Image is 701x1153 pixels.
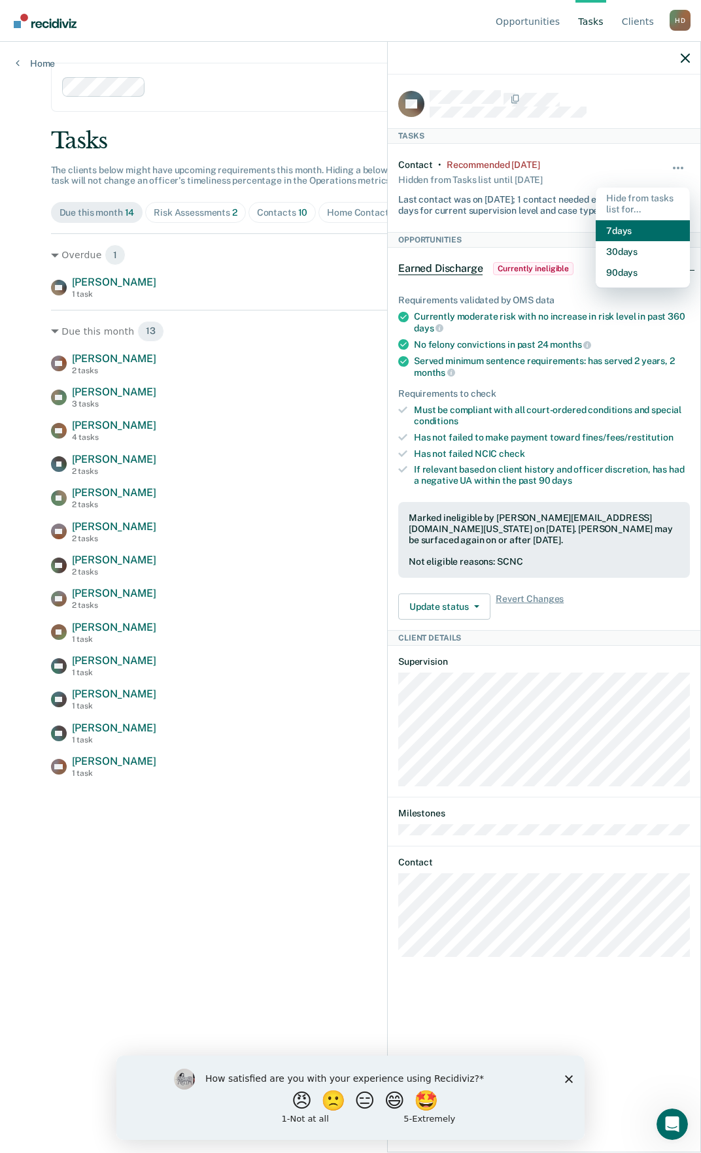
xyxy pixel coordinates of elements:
[72,668,156,677] div: 1 task
[496,593,564,620] span: Revert Changes
[409,512,679,545] div: Marked ineligible by [PERSON_NAME][EMAIL_ADDRESS][DOMAIN_NAME][US_STATE] on [DATE]. [PERSON_NAME]...
[398,159,433,171] div: Contact
[72,276,156,288] span: [PERSON_NAME]
[72,722,156,734] span: [PERSON_NAME]
[409,556,679,567] div: Not eligible reasons: SCNC
[72,399,156,409] div: 3 tasks
[398,857,690,868] dt: Contact
[72,520,156,533] span: [PERSON_NAME]
[414,405,690,427] div: Must be compliant with all court-ordered conditions and special
[398,295,690,306] div: Requirements validated by OMS data
[72,554,156,566] span: [PERSON_NAME]
[438,159,441,171] div: •
[72,755,156,767] span: [PERSON_NAME]
[596,220,690,241] button: 7 days
[51,321,651,342] div: Due this month
[72,587,156,599] span: [PERSON_NAME]
[596,241,690,262] button: 30 days
[105,244,126,265] span: 1
[72,366,156,375] div: 2 tasks
[60,207,135,218] div: Due this month
[14,14,77,28] img: Recidiviz
[388,232,700,248] div: Opportunities
[398,593,490,620] button: Update status
[657,1109,688,1140] iframe: Intercom live chat
[414,356,690,378] div: Served minimum sentence requirements: has served 2 years, 2
[582,432,674,443] span: fines/fees/restitution
[398,808,690,819] dt: Milestones
[388,248,700,290] div: Earned DischargeCurrently ineligible
[72,486,156,499] span: [PERSON_NAME]
[596,188,690,288] div: Dropdown Menu
[72,567,156,576] div: 2 tasks
[414,311,690,333] div: Currently moderate risk with no increase in risk level in past 360
[51,165,393,186] span: The clients below might have upcoming requirements this month. Hiding a below task will not chang...
[414,448,690,460] div: Has not failed NCIC
[51,244,651,265] div: Overdue
[125,207,135,218] span: 14
[72,419,156,431] span: [PERSON_NAME]
[72,500,156,509] div: 2 tasks
[414,339,690,350] div: No felony convictions in past 24
[398,171,543,189] div: Hidden from Tasks list until [DATE]
[398,656,690,667] dt: Supervision
[327,207,401,218] div: Home Contacts
[72,433,156,442] div: 4 tasks
[137,321,164,342] span: 13
[670,10,691,31] button: Profile dropdown button
[72,654,156,667] span: [PERSON_NAME]
[596,262,690,283] button: 90 days
[298,207,308,218] span: 10
[72,735,156,744] div: 1 task
[550,339,591,350] span: months
[72,290,156,299] div: 1 task
[388,630,700,646] div: Client Details
[72,635,156,644] div: 1 task
[72,601,156,610] div: 2 tasks
[72,534,156,543] div: 2 tasks
[116,1056,585,1140] iframe: Survey by Kim from Recidiviz
[72,453,156,465] span: [PERSON_NAME]
[257,207,308,218] div: Contacts
[447,159,539,171] div: Recommended 3 days ago
[414,464,690,486] div: If relevant based on client history and officer discretion, has had a negative UA within the past 90
[51,127,651,154] div: Tasks
[72,621,156,633] span: [PERSON_NAME]
[398,262,483,275] span: Earned Discharge
[414,416,458,426] span: conditions
[232,207,237,218] span: 2
[493,262,573,275] span: Currently ineligible
[154,207,237,218] div: Risk Assessments
[398,388,690,399] div: Requirements to check
[72,701,156,710] div: 1 task
[414,323,443,333] span: days
[499,448,524,459] span: check
[596,188,690,220] div: Hide from tasks list for...
[398,189,641,216] div: Last contact was on [DATE]; 1 contact needed every 45 days for current supervision level and case...
[72,769,156,778] div: 1 task
[388,128,700,144] div: Tasks
[72,352,156,365] span: [PERSON_NAME]
[72,467,156,476] div: 2 tasks
[552,475,572,486] span: days
[16,58,55,69] a: Home
[72,688,156,700] span: [PERSON_NAME]
[670,10,691,31] div: H D
[414,432,690,443] div: Has not failed to make payment toward
[72,386,156,398] span: [PERSON_NAME]
[414,367,455,378] span: months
